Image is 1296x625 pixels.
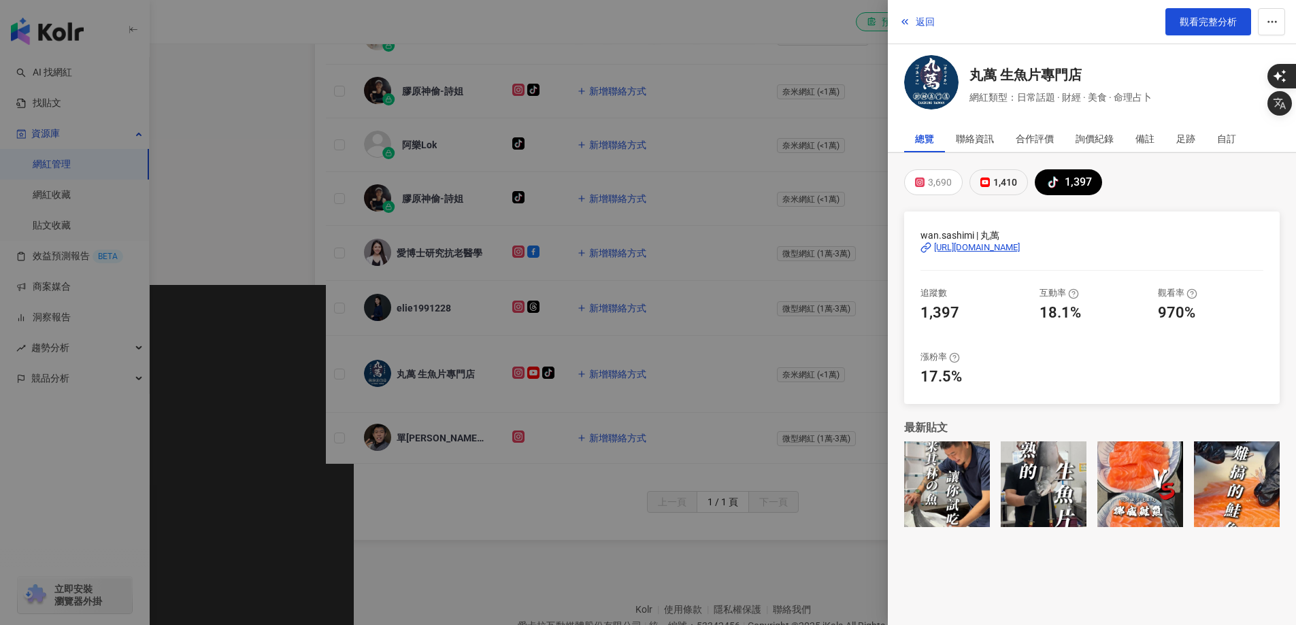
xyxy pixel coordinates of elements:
[1065,173,1092,192] div: 1,397
[904,169,963,195] button: 3,690
[1217,125,1236,152] div: 自訂
[920,367,962,388] div: 17.5%
[904,441,990,527] img: post-image
[969,90,1152,105] span: 網紅類型：日常話題 · 財經 · 美食 · 命理占卜
[934,241,1020,254] div: [URL][DOMAIN_NAME]
[1158,303,1195,324] div: 970%
[915,125,934,152] div: 總覽
[993,173,1017,192] div: 1,410
[1176,125,1195,152] div: 足跡
[1135,125,1154,152] div: 備註
[1194,441,1280,527] img: post-image
[920,303,959,324] div: 1,397
[904,55,959,114] a: KOL Avatar
[920,241,1263,254] a: [URL][DOMAIN_NAME]
[1016,125,1054,152] div: 合作評價
[904,420,1280,435] div: 最新貼文
[1180,16,1237,27] span: 觀看完整分析
[928,173,952,192] div: 3,690
[1035,169,1102,195] button: 1,397
[1001,441,1086,527] img: post-image
[1040,287,1079,299] div: 互動率
[1165,8,1251,35] a: 觀看完整分析
[1076,125,1114,152] div: 詢價紀錄
[916,16,935,27] span: 返回
[904,55,959,109] img: KOL Avatar
[1097,441,1183,527] img: post-image
[920,287,947,299] div: 追蹤數
[969,65,1152,84] a: 丸萬 生魚片專門店
[920,351,960,363] div: 漲粉率
[920,228,1263,243] span: wan.sashimi | 丸萬
[969,169,1028,195] button: 1,410
[956,125,994,152] div: 聯絡資訊
[899,8,935,35] button: 返回
[1040,303,1081,324] div: 18.1%
[1158,287,1197,299] div: 觀看率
